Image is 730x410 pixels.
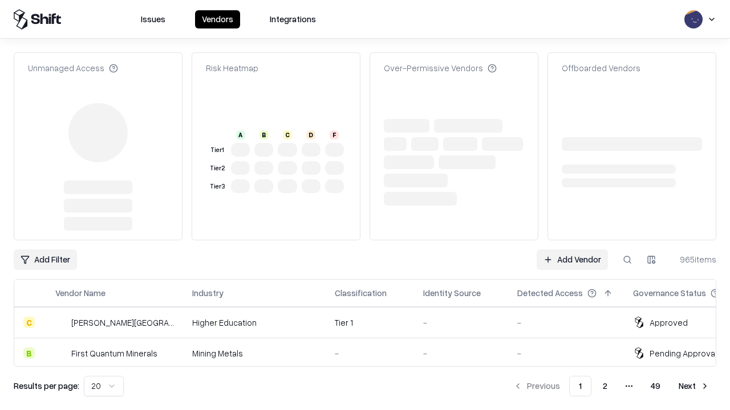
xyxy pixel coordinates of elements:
[71,347,157,359] div: First Quantum Minerals
[642,376,670,396] button: 49
[335,317,405,329] div: Tier 1
[23,317,35,328] div: C
[71,317,174,329] div: [PERSON_NAME][GEOGRAPHIC_DATA]
[208,182,226,191] div: Tier 3
[517,287,583,299] div: Detected Access
[192,317,317,329] div: Higher Education
[633,287,706,299] div: Governance Status
[206,62,258,74] div: Risk Heatmap
[192,287,224,299] div: Industry
[562,62,640,74] div: Offboarded Vendors
[23,347,35,359] div: B
[55,287,106,299] div: Vendor Name
[506,376,716,396] nav: pagination
[672,376,716,396] button: Next
[208,163,226,173] div: Tier 2
[650,317,688,329] div: Approved
[335,287,387,299] div: Classification
[569,376,591,396] button: 1
[55,347,67,359] img: First Quantum Minerals
[423,347,499,359] div: -
[306,130,315,140] div: D
[263,10,323,28] button: Integrations
[55,317,67,328] img: Reichman University
[283,130,292,140] div: C
[537,249,608,270] a: Add Vendor
[423,287,481,299] div: Identity Source
[259,130,269,140] div: B
[594,376,617,396] button: 2
[335,347,405,359] div: -
[384,62,497,74] div: Over-Permissive Vendors
[517,317,615,329] div: -
[423,317,499,329] div: -
[14,380,79,392] p: Results per page:
[330,130,339,140] div: F
[517,347,615,359] div: -
[671,253,716,265] div: 965 items
[134,10,172,28] button: Issues
[192,347,317,359] div: Mining Metals
[195,10,240,28] button: Vendors
[28,62,118,74] div: Unmanaged Access
[650,347,717,359] div: Pending Approval
[208,145,226,155] div: Tier 1
[236,130,245,140] div: A
[14,249,77,270] button: Add Filter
